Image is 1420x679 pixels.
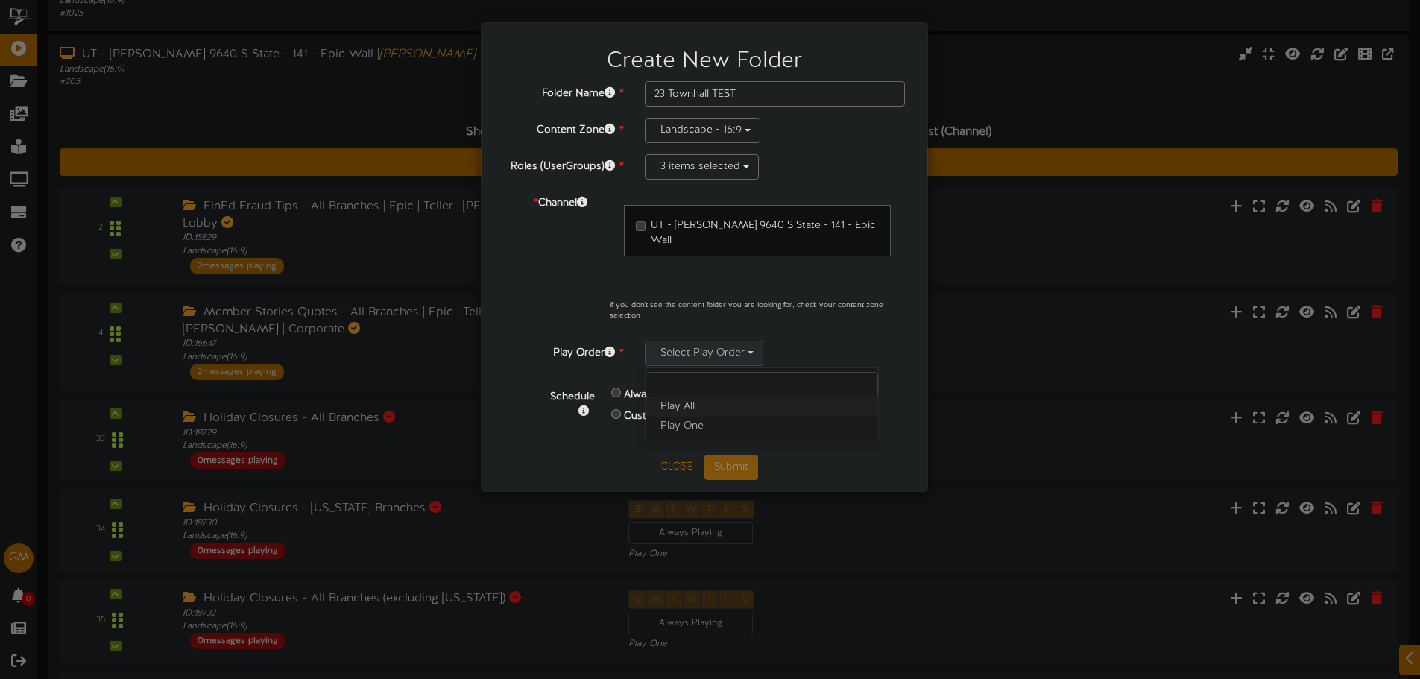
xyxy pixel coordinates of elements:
[651,220,876,246] span: UT - [PERSON_NAME] 9640 S State - 141 - Epic Wall
[493,341,634,361] label: Play Order
[493,118,634,138] label: Content Zone
[493,191,599,211] label: Channel
[610,300,905,322] p: if you don't see the content folder you are looking for, check your content zone selection
[646,417,878,436] label: Play One
[493,154,634,174] label: Roles (UserGroups)
[704,455,758,480] button: Submit
[636,221,646,231] input: UT - [PERSON_NAME] 9640 S State - 141 - Epic Wall
[645,118,760,143] button: Landscape - 16:9
[645,81,905,107] input: Folder Name
[504,49,905,74] h2: Create New Folder
[493,81,634,101] label: Folder Name
[645,341,763,366] button: Select Play Order
[646,397,878,417] label: Play All
[651,455,701,479] button: Close
[624,409,663,424] label: Custom
[645,367,879,440] ul: Select Play Order
[645,154,759,180] button: 3 items selected
[624,388,695,402] label: Always Playing
[550,391,595,402] b: Schedule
